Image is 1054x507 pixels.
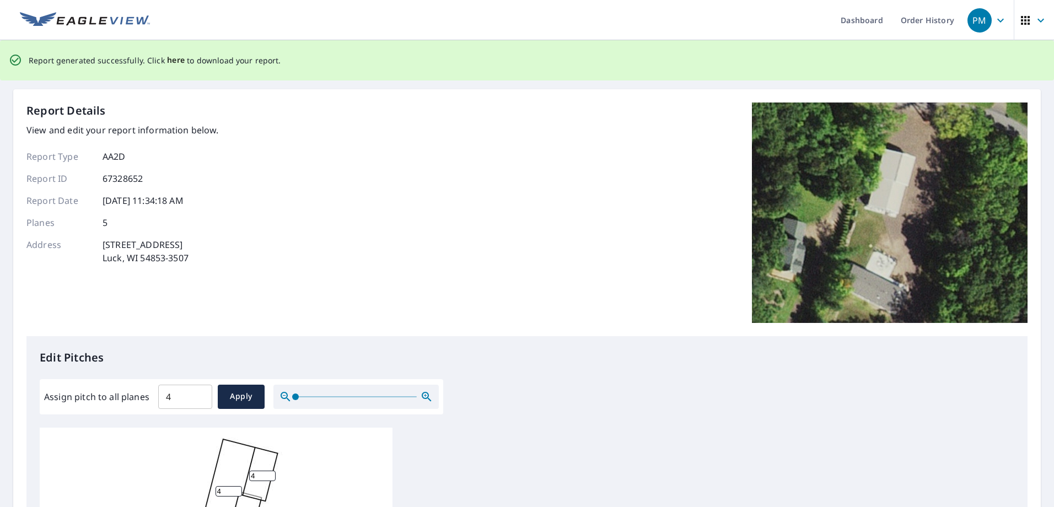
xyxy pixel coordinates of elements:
button: here [167,53,185,67]
p: View and edit your report information below. [26,123,219,137]
span: Apply [227,390,256,403]
p: Report ID [26,172,93,185]
p: Address [26,238,93,265]
img: EV Logo [20,12,150,29]
div: PM [967,8,992,33]
p: [STREET_ADDRESS] Luck, WI 54853-3507 [103,238,189,265]
label: Assign pitch to all planes [44,390,149,403]
button: Apply [218,385,265,409]
input: 00.0 [158,381,212,412]
p: Planes [26,216,93,229]
img: Top image [752,103,1028,323]
p: [DATE] 11:34:18 AM [103,194,184,207]
p: Report generated successfully. Click to download your report. [29,53,281,67]
p: Report Date [26,194,93,207]
p: Report Details [26,103,106,119]
p: 5 [103,216,107,229]
p: Report Type [26,150,93,163]
p: AA2D [103,150,126,163]
p: 67328652 [103,172,143,185]
p: Edit Pitches [40,349,1014,366]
